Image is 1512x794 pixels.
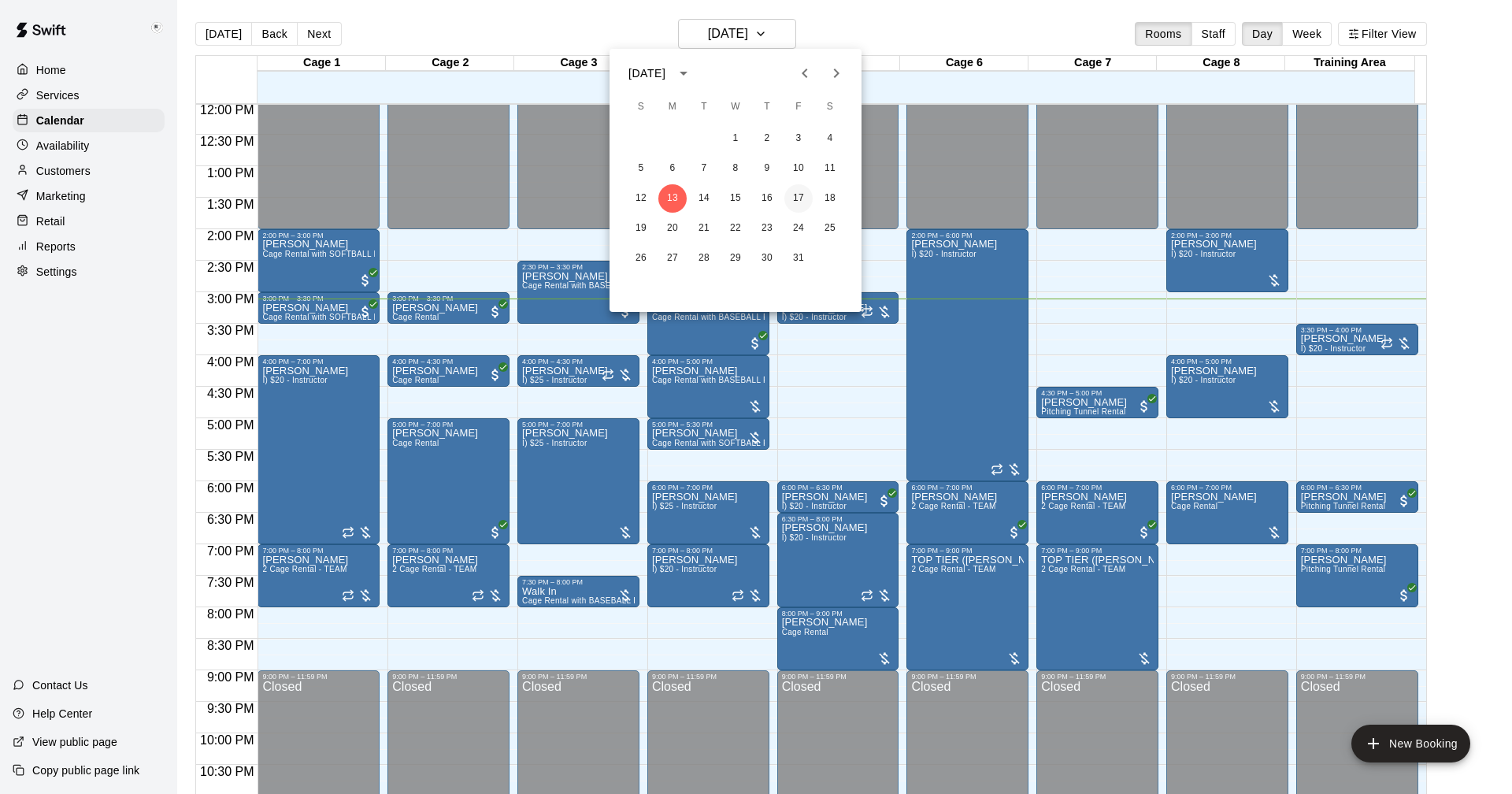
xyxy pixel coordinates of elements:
button: 27 [658,244,687,273]
button: Next month [821,58,852,89]
button: Previous month [789,58,821,89]
button: 2 [753,124,781,153]
button: 30 [753,244,781,273]
button: 23 [753,214,781,243]
button: 20 [658,214,687,243]
span: Wednesday [721,91,750,123]
button: 31 [784,244,813,273]
button: 21 [690,214,718,243]
button: 17 [784,184,813,213]
button: 9 [753,154,781,183]
button: 10 [784,154,813,183]
button: 11 [816,154,844,183]
button: 1 [721,124,750,153]
button: 8 [721,154,750,183]
button: calendar view is open, switch to year view [670,60,697,87]
button: 28 [690,244,718,273]
button: 4 [816,124,844,153]
button: 24 [784,214,813,243]
button: 22 [721,214,750,243]
span: Thursday [753,91,781,123]
div: [DATE] [628,65,665,82]
button: 6 [658,154,687,183]
span: Sunday [627,91,655,123]
span: Friday [784,91,813,123]
button: 14 [690,184,718,213]
button: 12 [627,184,655,213]
button: 13 [658,184,687,213]
button: 5 [627,154,655,183]
button: 29 [721,244,750,273]
button: 18 [816,184,844,213]
span: Monday [658,91,687,123]
span: Saturday [816,91,844,123]
button: 15 [721,184,750,213]
button: 25 [816,214,844,243]
button: 16 [753,184,781,213]
button: 3 [784,124,813,153]
button: 19 [627,214,655,243]
button: 7 [690,154,718,183]
button: 26 [627,244,655,273]
span: Tuesday [690,91,718,123]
